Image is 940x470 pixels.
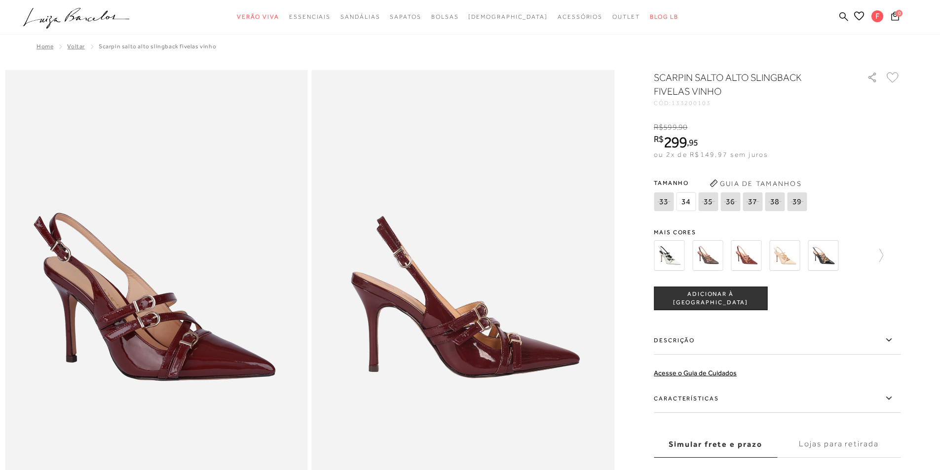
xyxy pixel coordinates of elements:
[692,240,723,271] img: Scarpin salto alto slingback fivelas cinza
[431,13,459,20] span: Bolsas
[731,240,761,271] img: Scarpin salto alto slingback fivelas ganache
[654,369,737,377] a: Acesse o Guia de Cuidados
[237,8,279,26] a: noSubCategoriesText
[698,192,718,211] span: 35
[650,13,678,20] span: BLOG LB
[99,43,216,50] span: Scarpin salto alto slingback fivelas vinho
[867,10,888,25] button: F
[654,123,663,132] i: R$
[808,240,838,271] img: SCARPIN SALTO ALTO SLINGBACK FIVELAS PRETO
[663,123,677,132] span: 599
[654,135,664,144] i: R$
[558,13,602,20] span: Acessórios
[743,192,762,211] span: 37
[67,43,85,50] a: Voltar
[612,13,640,20] span: Outlet
[289,13,331,20] span: Essenciais
[888,11,902,24] button: 0
[654,326,901,355] label: Descrição
[650,8,678,26] a: BLOG LB
[720,192,740,211] span: 36
[706,176,805,191] button: Guia de Tamanhos
[431,8,459,26] a: noSubCategoriesText
[787,192,807,211] span: 39
[896,10,902,17] span: 0
[654,229,901,235] span: Mais cores
[654,176,809,190] span: Tamanho
[390,13,421,20] span: Sapatos
[672,100,711,107] span: 133200103
[654,287,767,310] button: ADICIONAR À [GEOGRAPHIC_DATA]
[654,150,768,158] span: ou 2x de R$149,97 sem juros
[654,192,674,211] span: 33
[289,8,331,26] a: noSubCategoriesText
[612,8,640,26] a: noSubCategoriesText
[468,8,548,26] a: noSubCategoriesText
[871,10,883,22] span: F
[664,133,687,151] span: 299
[390,8,421,26] a: noSubCategoriesText
[677,123,688,132] i: ,
[769,240,800,271] img: SCARPIN SALTO ALTO SLINGBACK FIVELAS NATA
[654,431,777,458] label: Simular frete e prazo
[689,137,698,147] span: 95
[676,192,696,211] span: 34
[558,8,602,26] a: noSubCategoriesText
[678,123,687,132] span: 90
[654,100,851,106] div: CÓD:
[654,240,684,271] img: SCARPIN SALTO ALTO SLINGBACK FIVELAS BRANCO GELO
[654,71,839,98] h1: Scarpin salto alto slingback fivelas vinho
[765,192,785,211] span: 38
[654,290,767,307] span: ADICIONAR À [GEOGRAPHIC_DATA]
[340,8,380,26] a: noSubCategoriesText
[777,431,901,458] label: Lojas para retirada
[654,384,901,413] label: Características
[468,13,548,20] span: [DEMOGRAPHIC_DATA]
[237,13,279,20] span: Verão Viva
[37,43,53,50] a: Home
[340,13,380,20] span: Sandálias
[687,138,698,147] i: ,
